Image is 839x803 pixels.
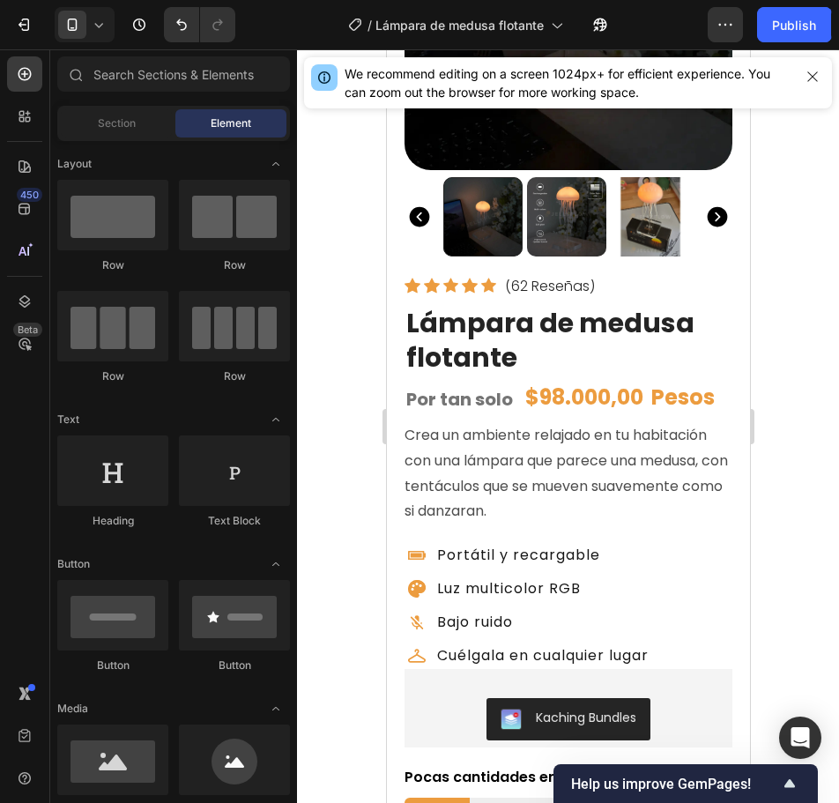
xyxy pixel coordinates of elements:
div: Heading [57,513,168,529]
div: Open Intercom Messenger [779,717,821,759]
input: Search Sections & Elements [57,56,290,92]
div: Row [179,368,290,384]
div: Text Block [179,513,290,529]
div: Button [179,658,290,673]
div: Beta [13,323,42,337]
div: Publish [772,16,816,34]
span: Toggle open [262,150,290,178]
button: Show survey - Help us improve GemPages! [571,773,800,794]
span: / [368,16,372,34]
div: Button [57,658,168,673]
span: Toggle open [262,405,290,434]
span: Toggle open [262,695,290,723]
div: We recommend editing on a screen 1024px+ for efficient experience. You can zoom out the browser f... [345,64,793,101]
div: Undo/Redo [164,7,235,42]
span: Media [57,701,88,717]
div: Row [179,257,290,273]
span: Element [211,115,251,131]
span: Layout [57,156,92,172]
span: Text [57,412,79,428]
div: 450 [17,188,42,202]
span: Lámpara de medusa flotante [375,16,544,34]
span: Toggle open [262,550,290,578]
span: Button [57,556,90,572]
div: Row [57,257,168,273]
iframe: Design area [387,49,750,803]
div: Row [57,368,168,384]
span: Help us improve GemPages! [571,776,779,792]
span: Section [98,115,136,131]
button: Publish [757,7,831,42]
